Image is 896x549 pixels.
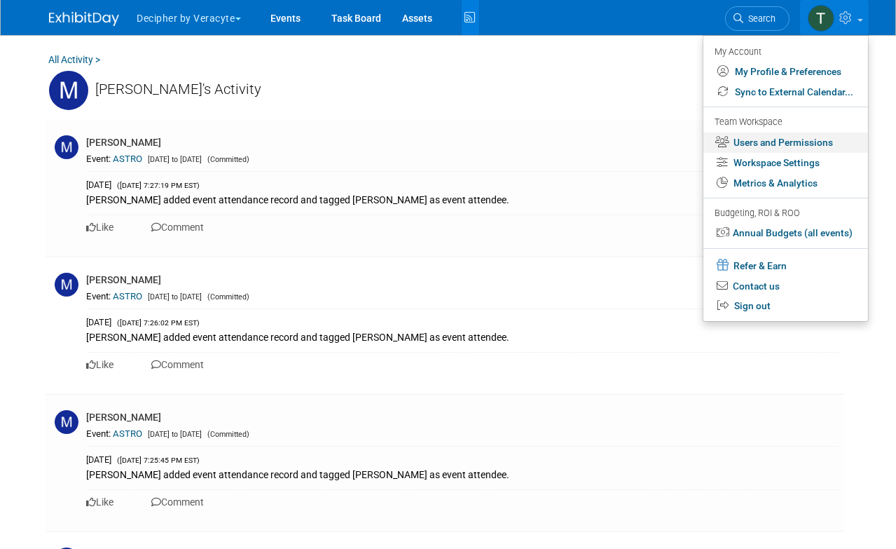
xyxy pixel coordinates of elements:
div: [PERSON_NAME] [87,273,162,287]
a: Comment [152,359,205,370]
a: ASTRO [113,291,143,301]
a: Comment [152,496,205,508]
span: Event: [87,428,111,439]
span: [DATE] [87,179,112,190]
span: Event: [87,154,111,164]
a: Like [87,359,114,370]
div: [PERSON_NAME] added event attendance record and tagged [PERSON_NAME] as event attendee. [87,466,839,482]
span: [DATE] to [DATE] [145,430,202,439]
span: Event: [87,291,111,301]
span: (Committed) [205,155,250,164]
img: ExhibitDay [49,12,119,26]
span: Search [744,13,776,24]
div: Team Workspace [715,115,854,130]
a: Comment [152,222,205,233]
img: M.jpg [55,273,78,297]
div: [PERSON_NAME] [87,410,162,424]
a: Sign out [703,296,868,316]
a: Metrics & Analytics [703,173,868,194]
a: ASTRO [113,154,143,164]
span: ([DATE] 7:27:19 PM EST) [114,181,200,190]
span: (Committed) [205,292,250,301]
div: [PERSON_NAME] added event attendance record and tagged [PERSON_NAME] as event attendee. [87,191,839,207]
span: [DATE] [87,317,112,327]
span: [DATE] to [DATE] [145,155,202,164]
a: Sync to External Calendar... [703,82,868,102]
a: Users and Permissions [703,133,868,153]
a: My Profile & Preferences [703,62,868,82]
a: Like [87,222,114,233]
a: Search [725,6,790,31]
span: [DATE] [87,454,112,465]
a: Like [87,496,114,508]
span: ([DATE] 7:25:45 PM EST) [114,456,200,465]
img: M.jpg [55,135,78,159]
img: M.jpg [49,71,88,110]
a: Refer & Earn [703,255,868,276]
span: ([DATE] 7:26:02 PM EST) [114,318,200,327]
span: [PERSON_NAME]'s Activity [92,81,262,97]
a: Workspace Settings [703,153,868,173]
a: ASTRO [113,428,143,439]
span: [DATE] to [DATE] [145,292,202,301]
div: [PERSON_NAME] added event attendance record and tagged [PERSON_NAME] as event attendee. [87,329,839,344]
img: M.jpg [55,410,78,434]
a: Annual Budgets (all events) [703,223,868,243]
div: My Account [715,43,854,60]
img: Tony Alvarado [808,5,834,32]
div: Budgeting, ROI & ROO [715,206,854,221]
a: Contact us [703,276,868,297]
a: All Activity > [49,54,101,65]
span: (Committed) [205,430,250,439]
div: [PERSON_NAME] [87,135,162,149]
